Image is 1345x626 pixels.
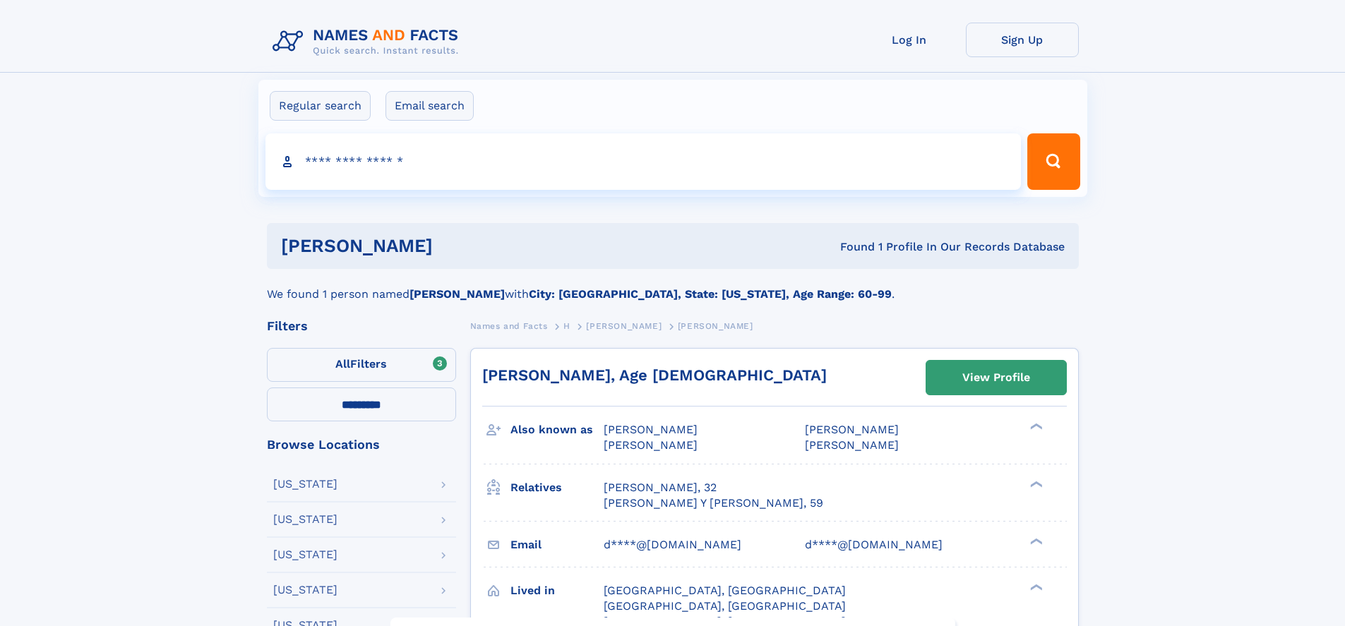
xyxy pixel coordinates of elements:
input: search input [265,133,1022,190]
div: Filters [267,320,456,332]
div: ❯ [1027,582,1044,591]
div: ❯ [1027,536,1044,546]
button: Search Button [1027,133,1080,190]
div: Browse Locations [267,438,456,451]
a: [PERSON_NAME], 32 [604,480,717,495]
div: [US_STATE] [273,514,337,525]
span: [PERSON_NAME] [604,438,698,452]
div: View Profile [962,361,1030,394]
h3: Email [510,533,604,557]
label: Regular search [270,91,371,121]
div: [US_STATE] [273,478,337,490]
a: H [563,317,570,335]
span: All [335,357,350,371]
h3: Lived in [510,579,604,603]
a: [PERSON_NAME], Age [DEMOGRAPHIC_DATA] [482,366,827,384]
b: City: [GEOGRAPHIC_DATA], State: [US_STATE], Age Range: 60-99 [529,287,892,301]
label: Filters [267,348,456,382]
span: [GEOGRAPHIC_DATA], [GEOGRAPHIC_DATA] [604,584,846,597]
b: [PERSON_NAME] [410,287,505,301]
a: Log In [853,23,966,57]
div: Found 1 Profile In Our Records Database [636,239,1065,255]
div: [US_STATE] [273,584,337,596]
h1: [PERSON_NAME] [281,237,637,255]
span: H [563,321,570,331]
span: [GEOGRAPHIC_DATA], [GEOGRAPHIC_DATA] [604,599,846,613]
h3: Relatives [510,476,604,500]
label: Email search [385,91,474,121]
a: Sign Up [966,23,1079,57]
a: [PERSON_NAME] Y [PERSON_NAME], 59 [604,495,823,511]
span: [PERSON_NAME] [805,438,899,452]
a: View Profile [926,361,1066,395]
span: [PERSON_NAME] [604,423,698,436]
h3: Also known as [510,418,604,442]
img: Logo Names and Facts [267,23,470,61]
div: We found 1 person named with . [267,269,1079,303]
div: [US_STATE] [273,549,337,560]
span: [PERSON_NAME] [678,321,753,331]
div: ❯ [1027,422,1044,431]
span: [PERSON_NAME] [586,321,662,331]
span: [PERSON_NAME] [805,423,899,436]
a: Names and Facts [470,317,548,335]
div: ❯ [1027,479,1044,488]
a: [PERSON_NAME] [586,317,662,335]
